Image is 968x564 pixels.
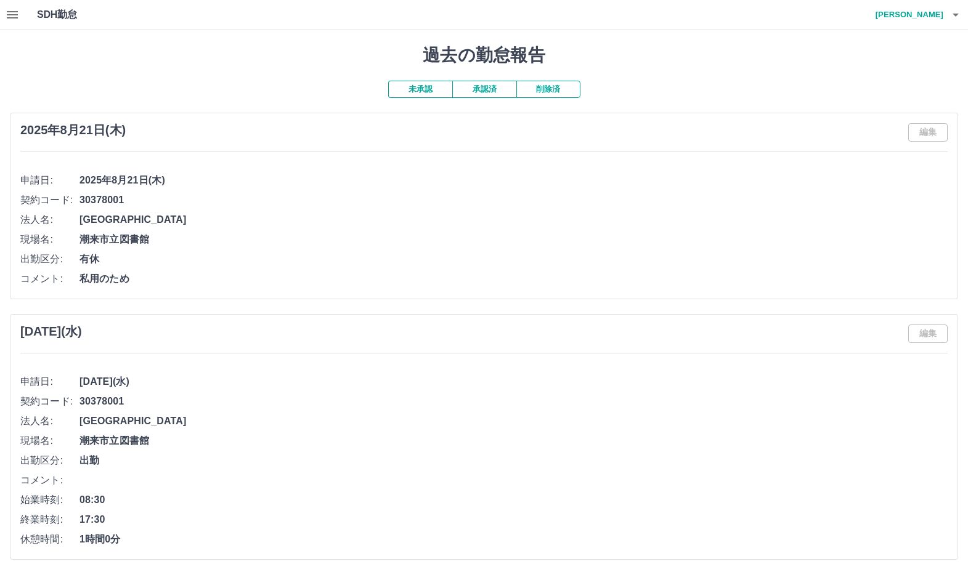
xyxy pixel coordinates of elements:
[20,232,79,247] span: 現場名:
[79,433,948,448] span: 潮来市立図書館
[79,193,948,207] span: 30378001
[20,414,79,429] span: 法人名:
[20,493,79,507] span: 始業時刻:
[20,212,79,227] span: 法人名:
[79,252,948,267] span: 有休
[20,453,79,468] span: 出勤区分:
[20,512,79,527] span: 終業時刻:
[20,374,79,389] span: 申請日:
[79,272,948,286] span: 私用のため
[516,81,580,98] button: 削除済
[79,453,948,468] span: 出勤
[79,232,948,247] span: 潮来市立図書館
[79,414,948,429] span: [GEOGRAPHIC_DATA]
[79,532,948,547] span: 1時間0分
[79,374,948,389] span: [DATE](水)
[20,324,82,339] h3: [DATE](水)
[79,493,948,507] span: 08:30
[388,81,452,98] button: 未承認
[20,252,79,267] span: 出勤区分:
[79,173,948,188] span: 2025年8月21日(木)
[20,123,126,137] h3: 2025年8月21日(木)
[20,473,79,488] span: コメント:
[10,45,958,66] h1: 過去の勤怠報告
[20,272,79,286] span: コメント:
[452,81,516,98] button: 承認済
[20,433,79,448] span: 現場名:
[79,394,948,409] span: 30378001
[20,532,79,547] span: 休憩時間:
[79,512,948,527] span: 17:30
[79,212,948,227] span: [GEOGRAPHIC_DATA]
[20,394,79,409] span: 契約コード:
[20,173,79,188] span: 申請日:
[20,193,79,207] span: 契約コード:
